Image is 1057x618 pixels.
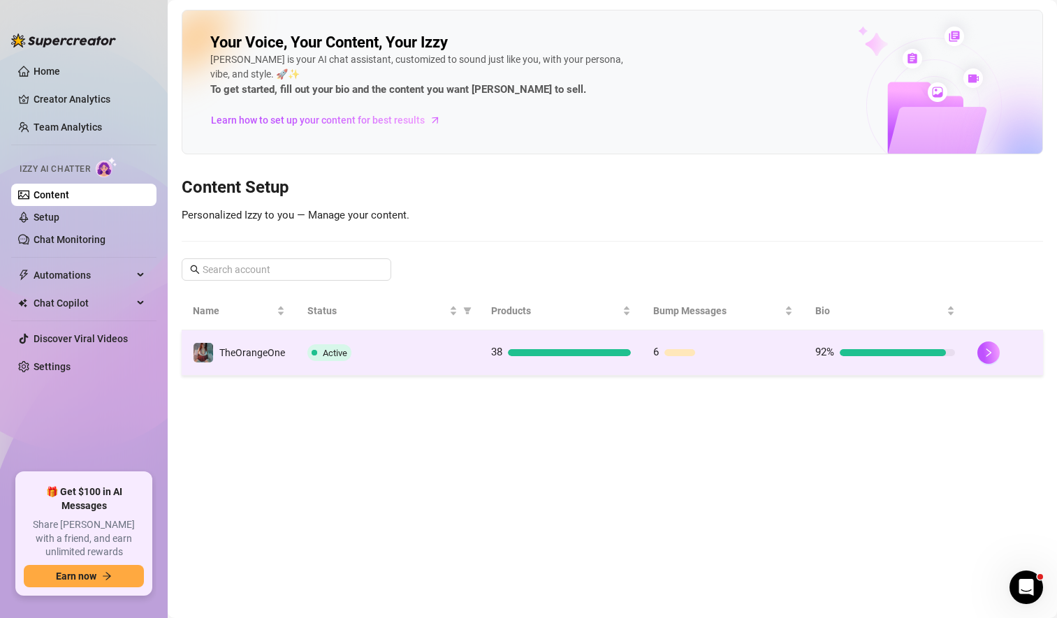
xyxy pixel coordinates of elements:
[34,88,145,110] a: Creator Analytics
[653,303,782,318] span: Bump Messages
[463,307,472,315] span: filter
[977,341,1000,364] button: right
[491,303,620,318] span: Products
[210,109,451,131] a: Learn how to set up your content for best results
[20,163,90,176] span: Izzy AI Chatter
[210,33,448,52] h2: Your Voice, Your Content, Your Izzy
[34,361,71,372] a: Settings
[56,571,96,582] span: Earn now
[428,113,442,127] span: arrow-right
[34,234,105,245] a: Chat Monitoring
[203,262,372,277] input: Search account
[182,177,1043,199] h3: Content Setup
[210,52,629,98] div: [PERSON_NAME] is your AI chat assistant, customized to sound just like you, with your persona, vi...
[219,347,285,358] span: TheOrangeOne
[34,66,60,77] a: Home
[804,292,966,330] th: Bio
[102,571,112,581] span: arrow-right
[984,348,993,358] span: right
[34,122,102,133] a: Team Analytics
[96,157,117,177] img: AI Chatter
[1009,571,1043,604] iframe: Intercom live chat
[24,565,144,587] button: Earn nowarrow-right
[34,264,133,286] span: Automations
[480,292,642,330] th: Products
[194,343,213,362] img: TheOrangeOne
[182,209,409,221] span: Personalized Izzy to you — Manage your content.
[193,303,274,318] span: Name
[642,292,804,330] th: Bump Messages
[211,112,425,128] span: Learn how to set up your content for best results
[18,298,27,308] img: Chat Copilot
[815,303,944,318] span: Bio
[190,265,200,274] span: search
[34,333,128,344] a: Discover Viral Videos
[210,83,586,96] strong: To get started, fill out your bio and the content you want [PERSON_NAME] to sell.
[11,34,116,47] img: logo-BBDzfeDw.svg
[182,292,296,330] th: Name
[826,11,1042,154] img: ai-chatter-content-library-cLFOSyPT.png
[296,292,480,330] th: Status
[34,189,69,200] a: Content
[34,212,59,223] a: Setup
[460,300,474,321] span: filter
[653,346,659,358] span: 6
[307,303,446,318] span: Status
[815,346,834,358] span: 92%
[323,348,347,358] span: Active
[24,485,144,513] span: 🎁 Get $100 in AI Messages
[24,518,144,559] span: Share [PERSON_NAME] with a friend, and earn unlimited rewards
[491,346,502,358] span: 38
[34,292,133,314] span: Chat Copilot
[18,270,29,281] span: thunderbolt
